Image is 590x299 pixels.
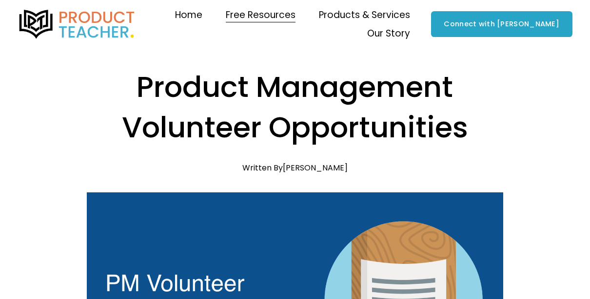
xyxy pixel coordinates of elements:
[226,6,295,24] a: folder dropdown
[18,10,137,39] img: Product Teacher
[367,24,410,43] a: folder dropdown
[175,6,202,24] a: Home
[226,7,295,23] span: Free Resources
[367,25,410,42] span: Our Story
[319,7,410,23] span: Products & Services
[87,67,503,148] h1: Product Management Volunteer Opportunities
[319,6,410,24] a: folder dropdown
[431,11,572,37] a: Connect with [PERSON_NAME]
[283,162,348,173] a: [PERSON_NAME]
[242,163,348,172] div: Written By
